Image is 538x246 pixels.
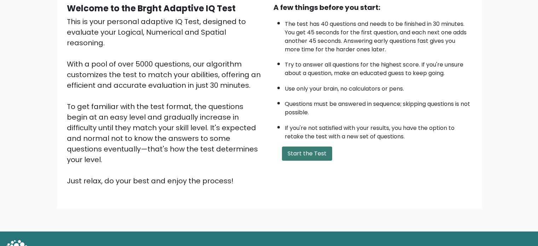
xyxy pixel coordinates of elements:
[67,2,236,14] b: Welcome to the Brght Adaptive IQ Test
[273,2,472,13] div: A few things before you start:
[282,147,332,161] button: Start the Test
[67,16,265,186] div: This is your personal adaptive IQ Test, designed to evaluate your Logical, Numerical and Spatial ...
[285,81,472,93] li: Use only your brain, no calculators or pens.
[285,96,472,117] li: Questions must be answered in sequence; skipping questions is not possible.
[285,16,472,54] li: The test has 40 questions and needs to be finished in 30 minutes. You get 45 seconds for the firs...
[285,120,472,141] li: If you're not satisfied with your results, you have the option to retake the test with a new set ...
[285,57,472,78] li: Try to answer all questions for the highest score. If you're unsure about a question, make an edu...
